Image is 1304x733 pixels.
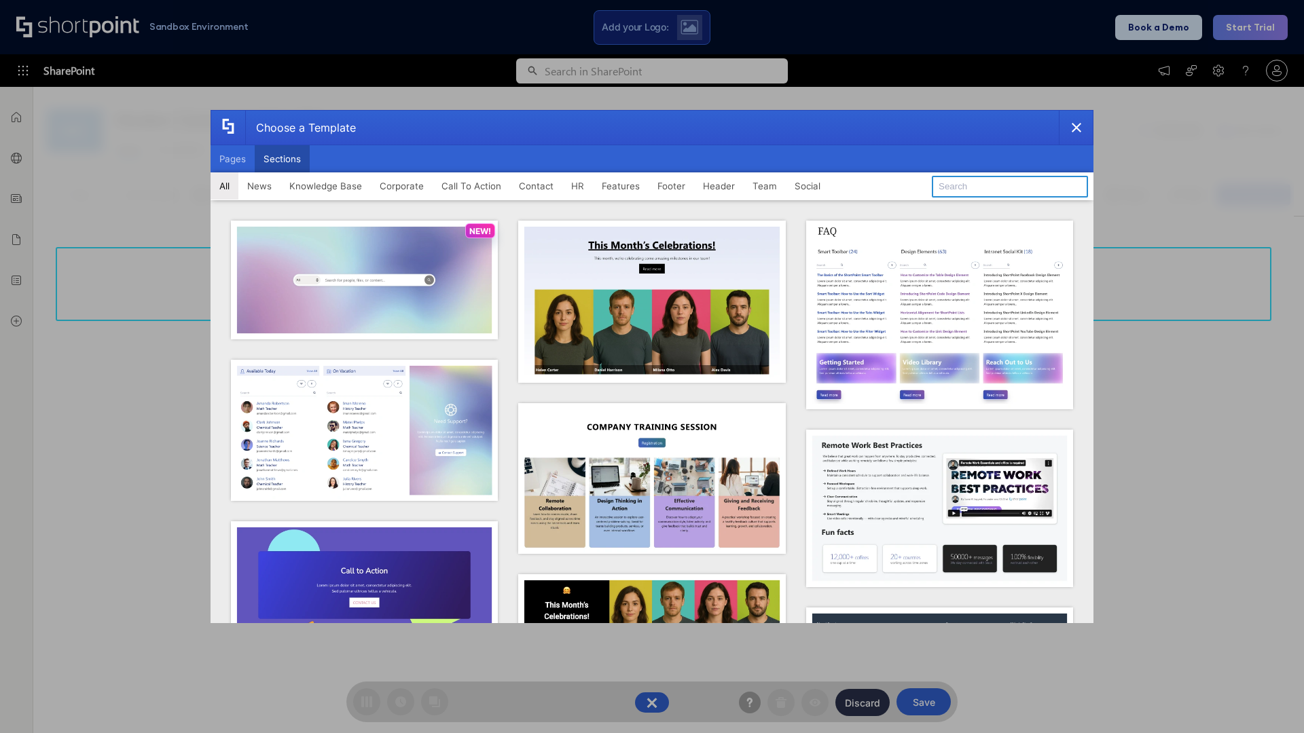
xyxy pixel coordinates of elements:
[371,172,433,200] button: Corporate
[744,172,786,200] button: Team
[238,172,280,200] button: News
[562,172,593,200] button: HR
[469,226,491,236] p: NEW!
[694,172,744,200] button: Header
[245,111,356,145] div: Choose a Template
[786,172,829,200] button: Social
[211,172,238,200] button: All
[1236,668,1304,733] iframe: Chat Widget
[211,110,1093,623] div: template selector
[932,176,1088,198] input: Search
[211,145,255,172] button: Pages
[510,172,562,200] button: Contact
[280,172,371,200] button: Knowledge Base
[649,172,694,200] button: Footer
[255,145,310,172] button: Sections
[593,172,649,200] button: Features
[433,172,510,200] button: Call To Action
